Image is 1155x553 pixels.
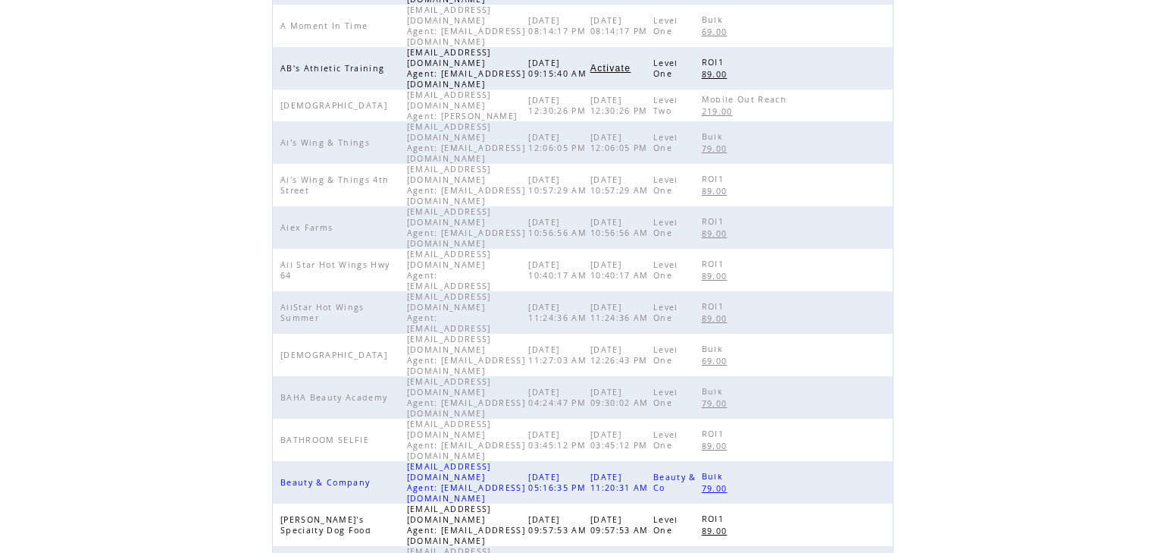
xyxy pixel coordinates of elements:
a: 89.00 [702,524,735,537]
span: [DATE] 05:16:35 PM [528,472,590,493]
span: 79.00 [702,398,731,409]
a: 79.00 [702,397,735,410]
span: Level One [653,58,678,79]
span: 69.00 [702,356,731,366]
span: [DATE] 09:30:02 AM [590,387,653,408]
span: [DATE] 10:56:56 AM [590,217,653,238]
span: [DATE] 10:57:29 AM [590,174,653,196]
span: 89.00 [702,228,731,239]
span: [DATE] 09:15:40 AM [528,58,590,79]
span: [EMAIL_ADDRESS][DOMAIN_NAME] Agent: [EMAIL_ADDRESS][DOMAIN_NAME] [407,419,525,461]
span: ROI1 [702,429,728,439]
a: 89.00 [702,227,735,240]
span: [DATE] 11:27:03 AM [528,344,590,366]
span: Level One [653,387,678,408]
span: Level One [653,15,678,36]
span: 79.00 [702,483,731,494]
span: [DATE] 10:57:29 AM [528,174,590,196]
span: Bulk [702,14,727,25]
span: [DATE] 10:40:17 AM [528,259,590,281]
span: Beauty & Co [653,472,696,493]
span: [EMAIL_ADDRESS][DOMAIN_NAME] Agent: [EMAIL_ADDRESS][DOMAIN_NAME] [407,334,525,376]
span: [DATE] 12:30:26 PM [528,95,590,116]
span: [DATE] 09:57:53 AM [528,514,590,536]
span: Level One [653,344,678,366]
span: [DATE] 10:40:17 AM [590,259,653,281]
span: 89.00 [702,441,731,451]
span: ROI1 [702,57,728,68]
span: Level One [653,259,678,281]
span: Beauty & Company [280,477,374,488]
span: [EMAIL_ADDRESS][DOMAIN_NAME] Agent: [EMAIL_ADDRESS][DOMAIN_NAME] [407,461,525,504]
span: Level One [653,217,678,238]
span: BATHROOM SELFIE [280,435,373,445]
span: [DATE] 10:56:56 AM [528,217,590,238]
span: AB's Athletic Training [280,63,388,74]
span: [DEMOGRAPHIC_DATA] [280,350,391,360]
span: ROI1 [702,216,728,227]
a: 89.00 [702,184,735,197]
span: [EMAIL_ADDRESS][DOMAIN_NAME] Agent: [EMAIL_ADDRESS] [407,249,495,291]
span: [PERSON_NAME]'s Specialty Dog Food [280,514,375,536]
a: 79.00 [702,482,735,495]
span: Level One [653,174,678,196]
span: Mobile Out Reach [702,94,790,105]
span: [DATE] 12:06:05 PM [590,132,652,153]
span: [DATE] 11:20:31 AM [590,472,653,493]
span: [DATE] 08:14:17 PM [528,15,590,36]
span: ROI1 [702,301,728,312]
span: [EMAIL_ADDRESS][DOMAIN_NAME] Agent: [EMAIL_ADDRESS][DOMAIN_NAME] [407,376,525,419]
span: Bulk [702,344,727,354]
a: 79.00 [702,142,735,155]
a: 89.00 [702,68,735,80]
span: Bulk [702,471,727,482]
span: [DATE] 03:45:12 PM [590,429,652,451]
span: [DATE] 11:24:36 AM [528,302,590,323]
span: Activate [590,63,631,74]
span: Bulk [702,131,727,142]
span: [DATE] 09:57:53 AM [590,514,653,536]
span: ROI1 [702,259,728,269]
span: [DATE] 04:24:47 PM [528,387,590,408]
span: [EMAIL_ADDRESS][DOMAIN_NAME] Agent: [EMAIL_ADDRESS][DOMAIN_NAME] [407,5,525,47]
span: BAHA Beauty Academy [280,392,391,403]
span: 79.00 [702,143,731,154]
span: [EMAIL_ADDRESS][DOMAIN_NAME] Agent: [EMAIL_ADDRESS][DOMAIN_NAME] [407,504,525,546]
a: 219.00 [702,105,740,118]
a: 69.00 [702,25,735,38]
span: 89.00 [702,313,731,324]
span: [DEMOGRAPHIC_DATA] [280,100,391,111]
a: Activate [590,64,631,73]
span: Bulk [702,386,727,397]
a: 89.00 [702,269,735,282]
span: 89.00 [702,271,731,281]
span: ROI1 [702,174,728,184]
span: [EMAIL_ADDRESS][DOMAIN_NAME] Agent: [EMAIL_ADDRESS] [407,291,495,334]
span: Level One [653,132,678,153]
span: [EMAIL_ADDRESS][DOMAIN_NAME] Agent: [EMAIL_ADDRESS][DOMAIN_NAME] [407,164,525,206]
span: [EMAIL_ADDRESS][DOMAIN_NAME] Agent: [EMAIL_ADDRESS][DOMAIN_NAME] [407,121,525,164]
span: Alex Farms [280,222,336,233]
a: 69.00 [702,354,735,367]
span: [DATE] 08:14:17 PM [590,15,652,36]
span: A Moment In Time [280,20,371,31]
span: 69.00 [702,27,731,37]
span: Level Two [653,95,678,116]
span: ROI1 [702,514,728,524]
span: Al's Wing & Things 4th Street [280,174,389,196]
span: Level One [653,514,678,536]
span: 89.00 [702,186,731,196]
span: 89.00 [702,69,731,80]
span: Level One [653,429,678,451]
span: [DATE] 12:06:05 PM [528,132,590,153]
span: [DATE] 12:26:43 PM [590,344,652,366]
span: [DATE] 11:24:36 AM [590,302,653,323]
span: All Star Hot Wings Hwy 64 [280,259,390,281]
span: 219.00 [702,106,737,117]
span: [EMAIL_ADDRESS][DOMAIN_NAME] Agent: [EMAIL_ADDRESS][DOMAIN_NAME] [407,47,525,90]
span: [DATE] 12:30:26 PM [590,95,652,116]
span: [DATE] 03:45:12 PM [528,429,590,451]
span: Level One [653,302,678,323]
span: [EMAIL_ADDRESS][DOMAIN_NAME] Agent: [PERSON_NAME] [407,90,521,121]
a: 89.00 [702,312,735,325]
